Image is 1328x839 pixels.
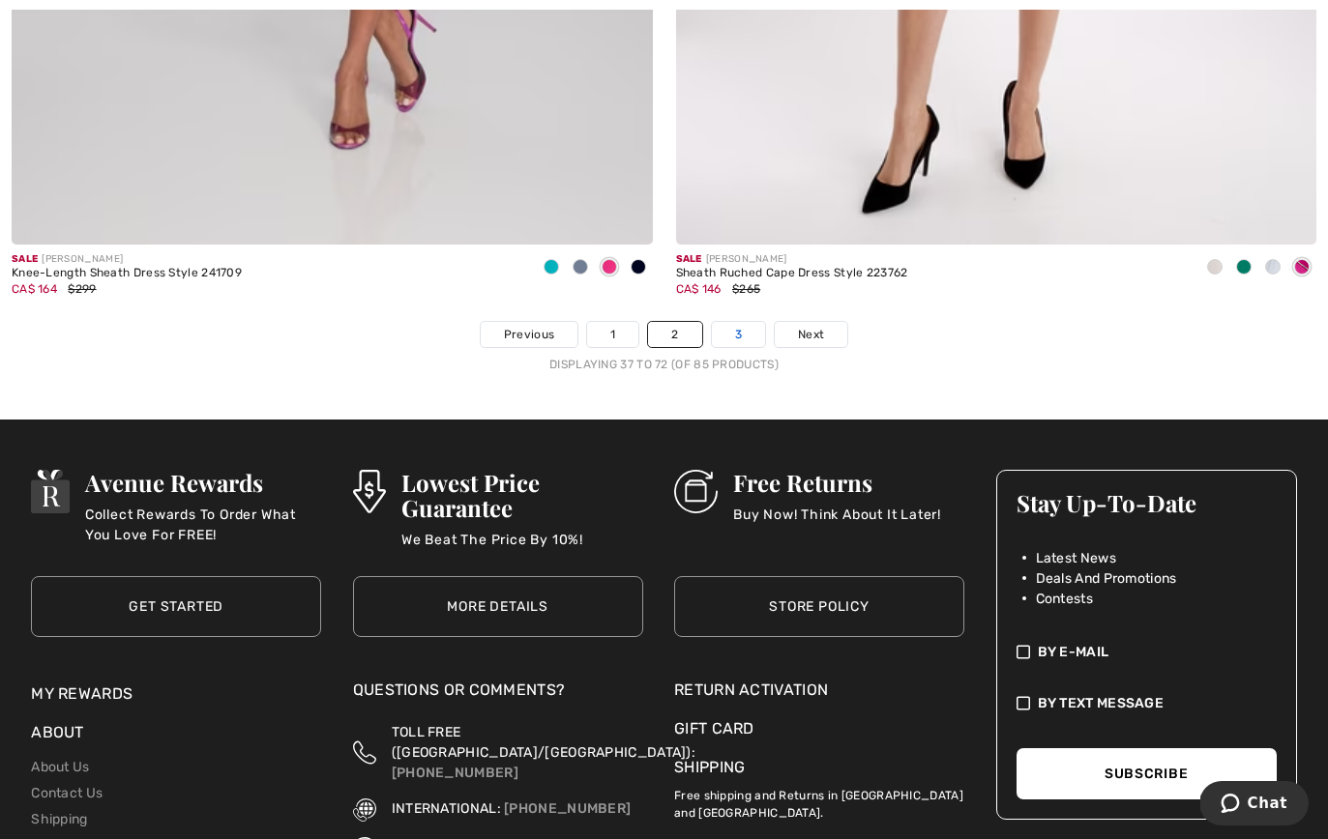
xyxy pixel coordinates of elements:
a: 1 [587,322,638,347]
span: INTERNATIONAL: [392,800,501,817]
a: About Us [31,759,89,775]
img: Avenue Rewards [31,470,70,513]
a: [PHONE_NUMBER] [392,765,518,781]
div: Opulence [1287,252,1316,284]
div: Celestial blue [1258,252,1287,284]
span: By E-mail [1038,642,1109,662]
span: $265 [732,282,760,296]
div: Knee-Length Sheath Dress Style 241709 [12,267,242,280]
span: Sale [12,253,38,265]
p: Buy Now! Think About It Later! [733,505,941,543]
div: Sheath Ruched Cape Dress Style 223762 [676,267,908,280]
a: 2 [648,322,701,347]
p: Collect Rewards To Order What You Love For FREE! [85,505,321,543]
img: Lowest Price Guarantee [353,470,386,513]
h3: Lowest Price Guarantee [401,470,643,520]
img: check [1017,693,1030,713]
div: Questions or Comments? [353,679,643,711]
h3: Stay Up-To-Date [1017,490,1277,515]
div: True Emerald [1229,252,1258,284]
a: More Details [353,576,643,637]
h3: Free Returns [733,470,941,495]
span: Deals And Promotions [1036,568,1177,589]
div: Midnight Blue [624,252,653,284]
a: My Rewards [31,684,133,703]
p: We Beat The Price By 10%! [401,530,643,568]
button: Subscribe [1017,748,1277,799]
p: Free shipping and Returns in [GEOGRAPHIC_DATA] and [GEOGRAPHIC_DATA]. [674,779,964,822]
div: Ocean blue [537,252,566,284]
div: [PERSON_NAME] [676,252,908,267]
span: CA$ 164 [12,282,57,296]
span: $299 [68,282,96,296]
div: About [31,721,321,754]
a: Shipping [31,811,87,827]
a: Store Policy [674,576,964,637]
span: Latest News [1036,548,1116,568]
h3: Avenue Rewards [85,470,321,495]
a: Get Started [31,576,321,637]
span: Sale [676,253,702,265]
img: International [353,798,376,822]
span: By Text Message [1038,693,1165,713]
div: [PERSON_NAME] [12,252,242,267]
iframe: Opens a widget where you can chat to one of our agents [1200,781,1309,829]
span: TOLL FREE ([GEOGRAPHIC_DATA]/[GEOGRAPHIC_DATA]): [392,724,695,761]
span: Previous [504,326,554,343]
a: Previous [481,322,577,347]
a: Shipping [674,758,745,776]
a: Next [775,322,847,347]
img: Toll Free (Canada/US) [353,722,376,783]
a: Contact Us [31,785,103,801]
span: Next [798,326,824,343]
a: [PHONE_NUMBER] [504,800,631,817]
img: check [1017,642,1030,662]
img: Free Returns [674,470,718,513]
a: Gift Card [674,717,964,740]
div: Serenity blue [566,252,595,284]
a: 3 [712,322,765,347]
div: Shocking pink [595,252,624,284]
span: Contests [1036,589,1093,609]
span: CA$ 146 [676,282,722,296]
a: Return Activation [674,679,964,702]
div: Mother of pearl [1200,252,1229,284]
